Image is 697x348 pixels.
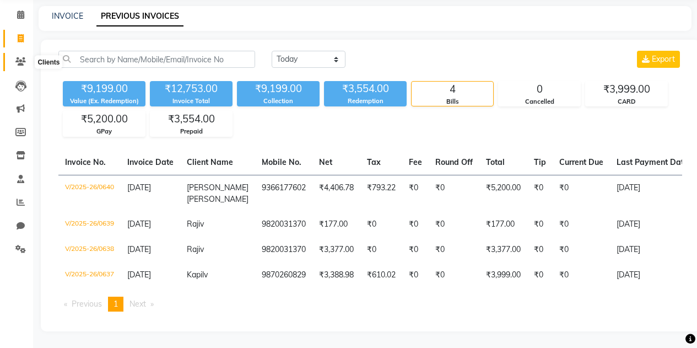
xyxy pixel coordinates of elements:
span: Rajiv [187,219,204,229]
div: ₹9,199.00 [237,81,320,97]
td: ₹0 [402,263,429,288]
td: ₹0 [527,263,553,288]
td: 9366177602 [255,175,312,212]
span: Last Payment Date [617,157,688,167]
td: ₹0 [527,175,553,212]
div: Clients [35,56,62,69]
div: ₹9,199.00 [63,81,145,97]
span: Round Off [435,157,473,167]
td: V/2025-26/0637 [58,263,121,288]
td: ₹0 [553,212,610,237]
td: ₹177.00 [479,212,527,237]
td: ₹0 [527,212,553,237]
td: ₹0 [429,175,479,212]
td: V/2025-26/0639 [58,212,121,237]
a: PREVIOUS INVOICES [96,7,183,26]
div: ₹3,554.00 [324,81,407,97]
span: Fee [409,157,422,167]
a: INVOICE [52,11,83,21]
span: [DATE] [127,219,151,229]
span: Net [319,157,332,167]
td: ₹3,377.00 [479,237,527,263]
td: ₹0 [429,237,479,263]
div: ₹3,999.00 [586,82,667,97]
input: Search by Name/Mobile/Email/Invoice No [58,51,255,68]
span: Invoice Date [127,157,174,167]
td: ₹5,200.00 [479,175,527,212]
span: [PERSON_NAME] [187,183,248,192]
div: CARD [586,97,667,106]
td: ₹793.22 [360,175,402,212]
td: ₹610.02 [360,263,402,288]
td: ₹0 [402,237,429,263]
td: ₹0 [527,237,553,263]
span: Total [486,157,505,167]
td: [DATE] [610,175,695,212]
div: GPay [63,127,145,136]
div: ₹12,753.00 [150,81,233,97]
span: Next [129,299,146,309]
span: 1 [114,299,118,309]
div: ₹3,554.00 [150,111,232,127]
td: ₹3,388.98 [312,263,360,288]
td: ₹3,377.00 [312,237,360,263]
div: 4 [412,82,493,97]
td: ₹0 [553,237,610,263]
span: [DATE] [127,183,151,192]
td: ₹0 [360,212,402,237]
div: Cancelled [499,97,580,106]
span: Tip [534,157,546,167]
span: Export [652,54,675,64]
div: 0 [499,82,580,97]
td: ₹0 [402,175,429,212]
div: Invoice Total [150,97,233,106]
td: ₹0 [553,175,610,212]
td: ₹4,406.78 [312,175,360,212]
span: [PERSON_NAME] [187,194,248,204]
span: Previous [72,299,102,309]
td: ₹0 [429,263,479,288]
span: Mobile No. [262,157,301,167]
div: Redemption [324,97,407,106]
span: v [204,270,208,280]
td: V/2025-26/0638 [58,237,121,263]
td: V/2025-26/0640 [58,175,121,212]
div: Collection [237,97,320,106]
button: Export [637,51,680,68]
td: [DATE] [610,237,695,263]
div: Value (Ex. Redemption) [63,97,145,106]
span: Rajiv [187,244,204,254]
td: 9820031370 [255,237,312,263]
span: Client Name [187,157,233,167]
td: ₹0 [553,263,610,288]
td: ₹0 [360,237,402,263]
td: ₹0 [402,212,429,237]
nav: Pagination [58,297,682,312]
td: ₹177.00 [312,212,360,237]
span: Current Due [559,157,603,167]
span: [DATE] [127,244,151,254]
div: Bills [412,97,493,106]
div: ₹5,200.00 [63,111,145,127]
td: [DATE] [610,263,695,288]
span: [DATE] [127,270,151,280]
span: Invoice No. [65,157,106,167]
span: Tax [367,157,381,167]
td: 9870260829 [255,263,312,288]
td: ₹3,999.00 [479,263,527,288]
td: 9820031370 [255,212,312,237]
div: Prepaid [150,127,232,136]
span: Kapil [187,270,204,280]
td: [DATE] [610,212,695,237]
td: ₹0 [429,212,479,237]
